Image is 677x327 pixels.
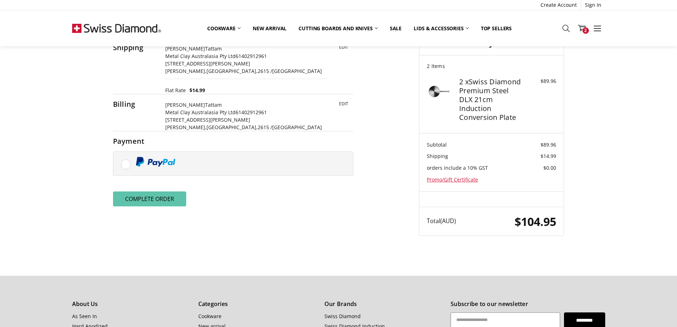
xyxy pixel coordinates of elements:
span: $104.95 [515,213,556,229]
span: Metal Clay Australasia Pty Ltd [165,53,236,59]
span: Shipping [427,153,448,159]
a: Promo/Gift Certificate [427,176,478,183]
button: Complete order [113,191,187,206]
img: PayPal icon [136,157,176,167]
a: Lids & Accessories [408,21,474,36]
span: 2615 / [258,124,272,131]
span: [GEOGRAPHIC_DATA] [272,68,322,74]
a: As Seen In [72,313,97,320]
a: Sale [384,21,408,36]
span: Flat Rate [165,86,186,94]
a: Cookware [198,313,221,320]
span: 61402912961 [236,109,267,116]
h4: 2 x Swiss Diamond Premium Steel DLX 21cm Induction Conversion Plate [459,77,522,122]
span: [PERSON_NAME], [165,124,206,131]
span: Metal Clay Australasia Pty Ltd [165,109,236,116]
span: [GEOGRAPHIC_DATA], [206,124,258,131]
h5: About Us [72,300,190,307]
h2: Shipping [113,43,158,52]
span: 2615 / [258,68,272,74]
span: [STREET_ADDRESS][PERSON_NAME] [165,60,250,67]
span: Tattam [205,101,222,108]
h3: 2 Items [427,63,556,69]
span: [PERSON_NAME], [165,68,206,74]
div: $89.96 [524,77,556,85]
img: Free Shipping On Every Order [72,10,161,46]
a: New arrival [247,21,292,36]
h5: Subscribe to our newsletter [451,300,605,307]
span: orders include a 10% GST [427,164,488,171]
span: Total (AUD) [427,217,456,225]
a: Cookware [201,21,247,36]
a: Top Sellers [475,21,518,36]
span: Subtotal [427,141,447,148]
span: Tattam [205,45,222,52]
span: $0.00 [543,164,556,171]
span: [PERSON_NAME] [165,101,205,108]
span: 61402912961 [236,53,267,59]
button: Edit [334,99,353,109]
a: Swiss Diamond [324,313,361,320]
a: 2 [574,19,590,37]
button: Edit [334,43,353,52]
span: $14.99 [186,86,205,94]
h2: Billing [113,100,158,109]
span: [GEOGRAPHIC_DATA], [206,68,258,74]
span: 2 [582,27,589,34]
span: $89.96 [541,141,556,148]
span: $14.99 [541,153,556,159]
span: [GEOGRAPHIC_DATA] [272,124,322,131]
h2: Payment [113,137,158,146]
h3: Order Summary [427,37,526,48]
a: Cutting boards and knives [292,21,384,36]
h5: Categories [198,300,317,307]
h5: Our Brands [324,300,443,307]
span: [PERSON_NAME] [165,45,205,52]
span: [STREET_ADDRESS][PERSON_NAME] [165,116,250,123]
